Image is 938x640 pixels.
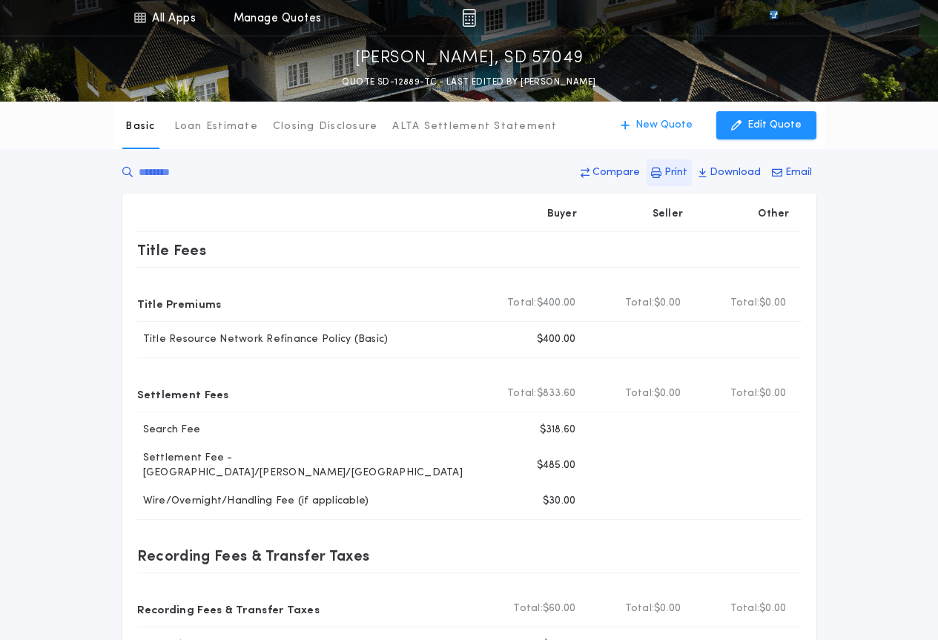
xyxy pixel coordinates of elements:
[592,165,640,180] p: Compare
[730,601,760,616] b: Total:
[137,291,222,315] p: Title Premiums
[392,119,557,134] p: ALTA Settlement Statement
[759,386,786,401] span: $0.00
[513,601,543,616] b: Total:
[342,75,595,90] p: QUOTE SD-12889-TC - LAST EDITED BY [PERSON_NAME]
[137,494,369,509] p: Wire/Overnight/Handling Fee (if applicable)
[785,165,812,180] p: Email
[635,118,693,133] p: New Quote
[137,451,483,481] p: Settlement Fee - [GEOGRAPHIC_DATA]/[PERSON_NAME]/[GEOGRAPHIC_DATA]
[547,207,577,222] p: Buyer
[767,159,816,186] button: Email
[654,386,681,401] span: $0.00
[137,423,201,438] p: Search Fee
[540,423,576,438] p: $318.60
[507,296,537,311] b: Total:
[654,601,681,616] span: $0.00
[174,119,258,134] p: Loan Estimate
[537,296,576,311] span: $400.00
[653,207,684,222] p: Seller
[716,111,816,139] button: Edit Quote
[537,332,576,347] p: $400.00
[137,382,229,406] p: Settlement Fees
[625,296,655,311] b: Total:
[730,386,760,401] b: Total:
[137,544,370,567] p: Recording Fees & Transfer Taxes
[137,597,320,621] p: Recording Fees & Transfer Taxes
[355,47,584,70] p: [PERSON_NAME], SD 57049
[537,386,576,401] span: $833.60
[730,296,760,311] b: Total:
[625,601,655,616] b: Total:
[125,119,155,134] p: Basic
[759,601,786,616] span: $0.00
[543,601,576,616] span: $60.00
[758,207,789,222] p: Other
[576,159,644,186] button: Compare
[462,9,476,27] img: img
[664,165,687,180] p: Print
[654,296,681,311] span: $0.00
[742,10,805,25] img: vs-icon
[647,159,692,186] button: Print
[606,111,707,139] button: New Quote
[710,165,761,180] p: Download
[507,386,537,401] b: Total:
[625,386,655,401] b: Total:
[759,296,786,311] span: $0.00
[537,458,576,473] p: $485.00
[543,494,576,509] p: $30.00
[137,238,207,262] p: Title Fees
[694,159,765,186] button: Download
[747,118,802,133] p: Edit Quote
[137,332,389,347] p: Title Resource Network Refinance Policy (Basic)
[273,119,378,134] p: Closing Disclosure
